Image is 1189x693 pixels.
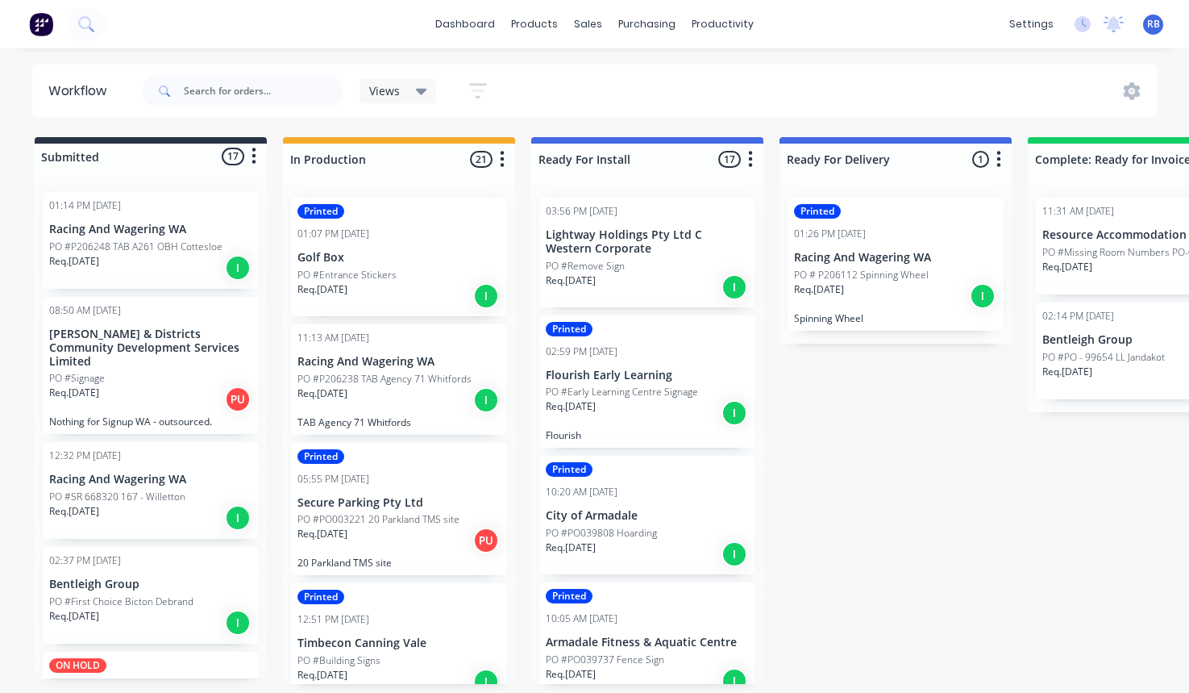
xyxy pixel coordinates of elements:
[43,192,259,289] div: 01:14 PM [DATE]Racing And Wagering WAPO #P206248 TAB A261 OBH CottesloeReq.[DATE]I
[794,282,844,297] p: Req. [DATE]
[297,355,501,369] p: Racing And Wagering WA
[297,496,501,510] p: Secure Parking Pty Ltd
[49,449,121,463] div: 12:32 PM [DATE]
[297,637,501,650] p: Timbecon Canning Vale
[49,553,121,568] div: 02:37 PM [DATE]
[49,371,105,386] p: PO #Signage
[539,315,755,449] div: Printed02:59 PM [DATE]Flourish Early LearningPO #Early Learning Centre SignageReq.[DATE]IFlourish
[794,268,929,282] p: PO # P206112 Spinning Wheel
[546,653,664,667] p: PO #PO039737 Fence Sign
[369,82,400,99] span: Views
[291,324,507,435] div: 11:13 AM [DATE]Racing And Wagering WAPO #P206238 TAB Agency 71 WhitfordsReq.[DATE]ITAB Agency 71 ...
[184,75,343,107] input: Search for orders...
[297,227,369,241] div: 01:07 PM [DATE]
[546,385,698,399] p: PO #Early Learning Centre Signage
[546,399,596,414] p: Req. [DATE]
[49,578,252,591] p: Bentleigh Group
[721,541,747,567] div: I
[539,198,755,307] div: 03:56 PM [DATE]Lightway Holdings Pty Ltd C Western CorporatePO #Remove SignReq.[DATE]I
[566,12,610,36] div: sales
[297,268,397,282] p: PO #Entrance Stickers
[721,274,747,300] div: I
[49,473,252,486] p: Racing And Wagering WA
[225,610,251,636] div: I
[49,328,252,368] p: [PERSON_NAME] & Districts Community Development Services Limited
[291,198,507,316] div: Printed01:07 PM [DATE]Golf BoxPO #Entrance StickersReq.[DATE]I
[546,667,596,682] p: Req. [DATE]
[297,653,380,668] p: PO #Building Signs
[297,590,344,604] div: Printed
[473,528,499,553] div: PU
[546,462,592,477] div: Printed
[49,609,99,624] p: Req. [DATE]
[546,228,749,256] p: Lightway Holdings Pty Ltd C Western Corporate
[297,612,369,627] div: 12:51 PM [DATE]
[1147,17,1160,31] span: RB
[49,303,121,318] div: 08:50 AM [DATE]
[1042,204,1114,219] div: 11:31 AM [DATE]
[297,282,347,297] p: Req. [DATE]
[539,456,755,574] div: Printed10:20 AM [DATE]City of ArmadalePO #PO039808 HoardingReq.[DATE]I
[225,255,251,281] div: I
[473,387,499,413] div: I
[546,273,596,288] p: Req. [DATE]
[546,369,749,382] p: Flourish Early Learning
[49,415,252,428] p: Nothing for Signup WA - outsourced.
[794,227,866,241] div: 01:26 PM [DATE]
[721,400,747,426] div: I
[297,668,347,683] p: Req. [DATE]
[49,490,185,504] p: PO #SR 668320 167 - Willetton
[49,386,99,400] p: Req. [DATE]
[794,251,997,265] p: Racing And Wagering WA
[297,472,369,486] div: 05:55 PM [DATE]
[546,526,657,541] p: PO #PO039808 Hoarding
[546,259,625,273] p: PO #Remove Sign
[546,429,749,441] p: Flourish
[297,527,347,541] p: Req. [DATE]
[610,12,684,36] div: purchasing
[546,612,617,626] div: 10:05 AM [DATE]
[225,505,251,531] div: I
[43,297,259,434] div: 08:50 AM [DATE][PERSON_NAME] & Districts Community Development Services LimitedPO #SignageReq.[DA...
[546,589,592,603] div: Printed
[43,442,259,539] div: 12:32 PM [DATE]Racing And Wagering WAPO #SR 668320 167 - WillettonReq.[DATE]I
[225,386,251,412] div: PU
[684,12,762,36] div: productivity
[43,547,259,644] div: 02:37 PM [DATE]Bentleigh GroupPO #First Choice Bicton DebrandReq.[DATE]I
[297,372,472,386] p: PO #P206238 TAB Agency 71 Whitfords
[49,504,99,519] p: Req. [DATE]
[546,344,617,359] div: 02:59 PM [DATE]
[49,595,193,609] p: PO #First Choice Bicton Debrand
[49,198,121,213] div: 01:14 PM [DATE]
[546,541,596,555] p: Req. [DATE]
[1042,350,1165,365] p: PO #PO - 99654 LL Jandakot
[794,312,997,324] p: Spinning Wheel
[546,204,617,219] div: 03:56 PM [DATE]
[970,283,996,309] div: I
[49,254,99,269] p: Req. [DATE]
[794,204,841,219] div: Printed
[297,416,501,428] p: TAB Agency 71 Whitfords
[297,331,369,345] div: 11:13 AM [DATE]
[546,485,617,499] div: 10:20 AM [DATE]
[297,512,459,527] p: PO #PO003221 20 Parkland TMS site
[427,12,503,36] a: dashboard
[546,636,749,649] p: Armadale Fitness & Aquatic Centre
[297,204,344,219] div: Printed
[473,283,499,309] div: I
[1042,260,1092,274] p: Req. [DATE]
[291,443,507,576] div: Printed05:55 PM [DATE]Secure Parking Pty LtdPO #PO003221 20 Parkland TMS siteReq.[DATE]PU20 Parkl...
[297,251,501,265] p: Golf Box
[48,81,114,101] div: Workflow
[29,12,53,36] img: Factory
[49,223,252,236] p: Racing And Wagering WA
[49,240,222,254] p: PO #P206248 TAB A261 OBH Cottesloe
[503,12,566,36] div: products
[1042,309,1114,324] div: 02:14 PM [DATE]
[49,658,106,673] div: ON HOLD
[1042,365,1092,379] p: Req. [DATE]
[297,449,344,464] div: Printed
[1001,12,1062,36] div: settings
[546,509,749,523] p: City of Armadale
[788,198,1004,331] div: Printed01:26 PM [DATE]Racing And Wagering WAPO # P206112 Spinning WheelReq.[DATE]ISpinning Wheel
